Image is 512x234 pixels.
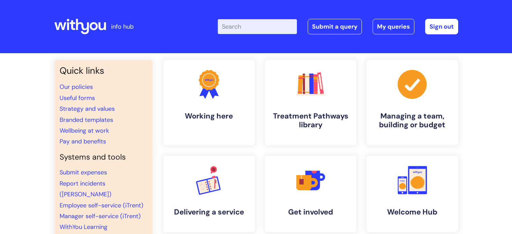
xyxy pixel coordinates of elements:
input: Search [218,19,297,34]
a: Submit a query [308,19,362,34]
div: | - [218,19,458,34]
h3: Quick links [60,65,147,76]
a: WithYou Learning [60,223,107,231]
a: Useful forms [60,94,95,102]
a: Manager self-service (iTrent) [60,212,141,220]
h4: Delivering a service [169,208,249,216]
a: Our policies [60,83,93,91]
h4: Managing a team, building or budget [372,112,453,130]
a: Get involved [265,156,356,232]
a: Employee self-service (iTrent) [60,201,143,209]
a: Wellbeing at work [60,127,109,135]
a: Report incidents ([PERSON_NAME]) [60,179,111,198]
h4: Systems and tools [60,153,147,162]
a: Sign out [425,19,458,34]
h4: Welcome Hub [372,208,453,216]
a: Branded templates [60,116,113,124]
a: Submit expenses [60,168,107,176]
h4: Treatment Pathways library [270,112,351,130]
a: Delivering a service [163,156,255,232]
a: Welcome Hub [367,156,458,232]
a: Strategy and values [60,105,115,113]
a: Pay and benefits [60,137,106,145]
a: My queries [373,19,414,34]
a: Managing a team, building or budget [367,60,458,145]
a: Treatment Pathways library [265,60,356,145]
h4: Working here [169,112,249,121]
h4: Get involved [270,208,351,216]
p: info hub [111,21,134,32]
a: Working here [163,60,255,145]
